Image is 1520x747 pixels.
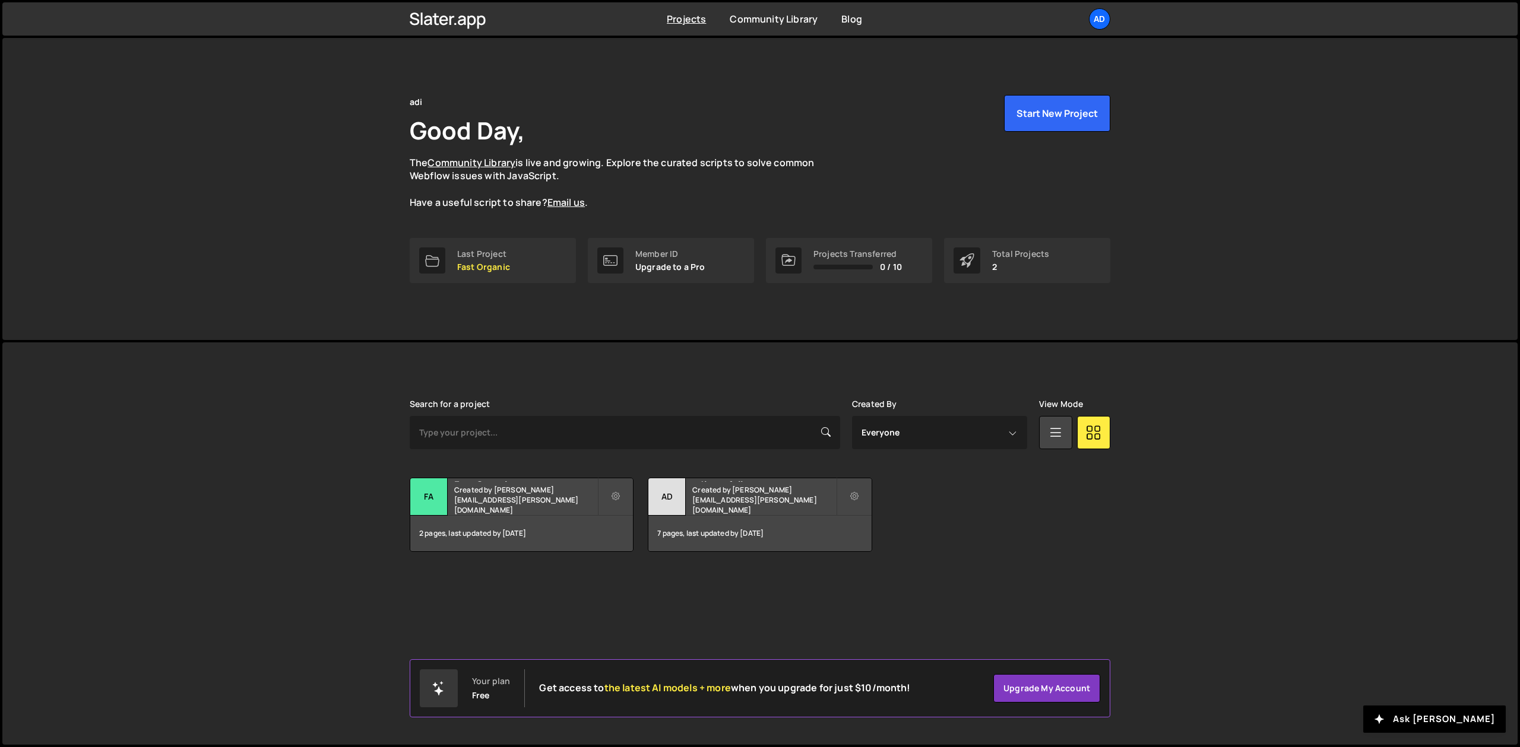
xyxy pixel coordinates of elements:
[410,478,448,516] div: Fa
[813,249,902,259] div: Projects Transferred
[454,485,597,515] small: Created by [PERSON_NAME][EMAIL_ADDRESS][PERSON_NAME][DOMAIN_NAME]
[410,238,576,283] a: Last Project Fast Organic
[472,691,490,700] div: Free
[410,416,840,449] input: Type your project...
[472,676,510,686] div: Your plan
[692,485,835,515] small: Created by [PERSON_NAME][EMAIL_ADDRESS][PERSON_NAME][DOMAIN_NAME]
[992,262,1049,272] p: 2
[1363,705,1506,733] button: Ask [PERSON_NAME]
[635,262,705,272] p: Upgrade to a Pro
[648,478,686,516] div: ad
[841,12,862,26] a: Blog
[1004,95,1110,132] button: Start New Project
[410,478,634,552] a: Fa Fast Organic Created by [PERSON_NAME][EMAIL_ADDRESS][PERSON_NAME][DOMAIN_NAME] 2 pages, last u...
[635,249,705,259] div: Member ID
[852,399,897,409] label: Created By
[547,196,585,209] a: Email us
[692,478,835,482] h2: adi portfolio
[993,674,1100,703] a: Upgrade my account
[880,262,902,272] span: 0 / 10
[427,156,515,169] a: Community Library
[648,516,871,551] div: 7 pages, last updated by [DATE]
[730,12,818,26] a: Community Library
[539,682,910,694] h2: Get access to when you upgrade for just $10/month!
[992,249,1049,259] div: Total Projects
[454,478,597,482] h2: Fast Organic
[667,12,706,26] a: Projects
[410,516,633,551] div: 2 pages, last updated by [DATE]
[457,249,510,259] div: Last Project
[604,681,731,694] span: the latest AI models + more
[457,262,510,272] p: Fast Organic
[410,156,837,209] p: The is live and growing. Explore the curated scripts to solve common Webflow issues with JavaScri...
[1039,399,1083,409] label: View Mode
[410,114,525,147] h1: Good Day,
[1089,8,1110,30] a: ad
[410,399,490,409] label: Search for a project
[410,95,422,109] div: adi
[648,478,872,552] a: ad adi portfolio Created by [PERSON_NAME][EMAIL_ADDRESS][PERSON_NAME][DOMAIN_NAME] 7 pages, last ...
